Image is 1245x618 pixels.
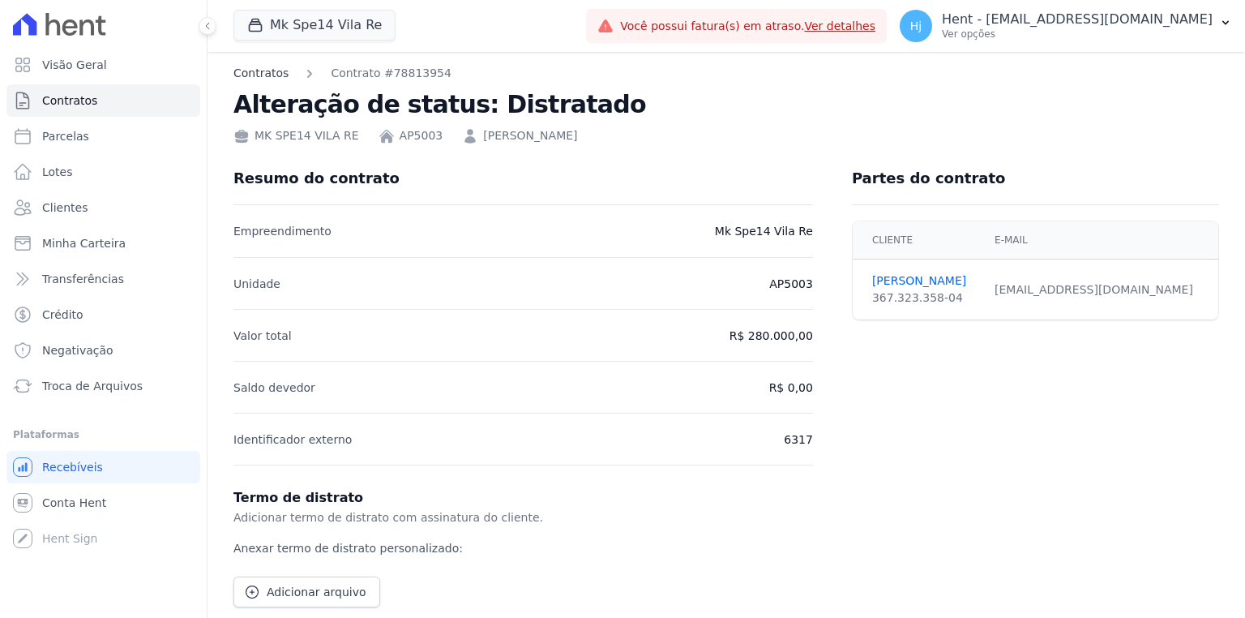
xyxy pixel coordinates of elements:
a: Contratos [233,65,289,82]
th: E-mail [985,221,1218,260]
p: Mk Spe14 Vila Re [715,221,813,241]
a: Ver detalhes [804,19,875,32]
span: Transferências [42,271,124,287]
p: Unidade [233,274,280,294]
a: Negativação [6,334,200,367]
a: Crédito [6,298,200,331]
span: Troca de Arquivos [42,378,143,394]
a: Clientes [6,191,200,224]
p: Adicionar termo de distrato com assinatura do cliente. [233,508,1219,527]
span: Crédito [42,307,83,323]
a: Troca de Arquivos [6,370,200,402]
p: R$ 280.000,00 [729,326,813,345]
span: Adicionar arquivo [267,584,366,600]
span: Hj [910,20,922,32]
span: Recebíveis [42,459,103,475]
p: Ver opções [942,28,1213,41]
span: Negativação [42,342,113,358]
h3: Partes do contrato [852,169,1006,188]
nav: Breadcrumb [233,65,451,82]
h2: Termo de distrato [233,488,1219,527]
p: Empreendimento [233,221,332,241]
a: Lotes [6,156,200,188]
a: AP5003 [400,127,443,144]
p: 6317 [784,430,813,449]
a: Visão Geral [6,49,200,81]
th: Cliente [853,221,985,260]
a: Contratos [6,84,200,117]
span: Parcelas [42,128,89,144]
p: R$ 0,00 [769,378,813,397]
h2: Alteração de status: Distratado [233,88,1219,121]
span: Contratos [42,92,97,109]
p: AP5003 [769,274,813,294]
a: Adicionar arquivo [233,577,380,607]
span: Você possui fatura(s) em atraso. [620,18,875,35]
td: [EMAIL_ADDRESS][DOMAIN_NAME] [985,260,1218,320]
span: Conta Hent [42,495,106,511]
p: Anexar termo de distrato personalizado: [233,527,1219,557]
h3: Resumo do contrato [233,169,400,188]
a: [PERSON_NAME] [872,273,975,290]
p: Hent - [EMAIL_ADDRESS][DOMAIN_NAME] [942,11,1213,28]
span: Clientes [42,200,88,216]
a: Recebíveis [6,451,200,483]
div: Plataformas [13,425,194,444]
span: Visão Geral [42,57,107,73]
nav: Breadcrumb [233,65,1219,82]
a: Contrato #78813954 [331,65,451,82]
button: Mk Spe14 Vila Re [233,10,396,41]
a: Minha Carteira [6,227,200,260]
a: [PERSON_NAME] [483,127,577,144]
a: Transferências [6,263,200,295]
p: Identificador externo [233,430,352,449]
span: Minha Carteira [42,235,126,251]
button: Hj Hent - [EMAIL_ADDRESS][DOMAIN_NAME] Ver opções [887,3,1245,49]
span: Lotes [42,164,73,180]
span: 367.323.358-04 [872,291,963,304]
div: MK SPE14 VILA RE [233,127,359,144]
a: Conta Hent [6,487,200,519]
p: Saldo devedor [233,378,315,397]
p: Valor total [233,326,292,345]
a: Parcelas [6,120,200,152]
